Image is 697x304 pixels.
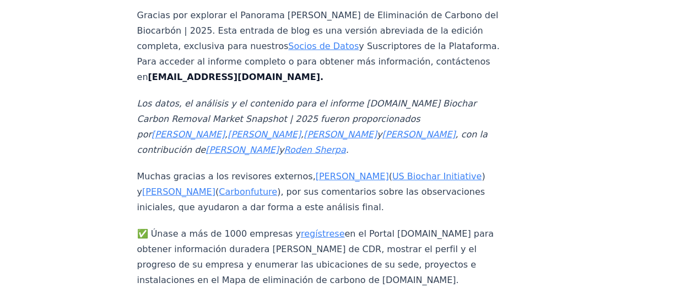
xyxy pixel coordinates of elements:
[137,41,500,82] font: y Suscriptores de la Plataforma. Para acceder al informe completo o para obtener más información,...
[392,171,482,182] a: US Biochar Initiative
[137,25,483,51] font: Esta entrada de blog es una versión abreviada de la edición completa, exclusiva para nuestros
[316,171,389,182] a: [PERSON_NAME]
[279,145,284,155] font: y
[137,228,494,285] font: en el Portal [DOMAIN_NAME] para obtener información duradera [PERSON_NAME] de CDR, mostrar el per...
[142,186,215,197] a: [PERSON_NAME]
[301,228,345,239] a: regístrese
[215,186,219,197] font: (
[152,129,225,140] a: [PERSON_NAME]
[346,145,349,155] font: .
[137,98,477,140] font: Los datos, el análisis y el contenido para el informe [DOMAIN_NAME] Biochar Carbon Removal Market...
[288,41,359,51] a: Socios de Datos
[301,129,304,140] font: ,
[382,129,455,140] a: [PERSON_NAME]
[137,228,301,239] font: ✅ Únase a más de 1000 empresas y
[225,129,228,140] font: ,
[137,186,485,212] font: ), por sus comentarios sobre las observaciones iniciales, que ayudaron a dar forma a este análisi...
[137,171,316,182] font: Muchas gracias a los revisores externos,
[137,10,499,36] font: Gracias por explorar el Panorama [PERSON_NAME] de Eliminación de Carbono del Biocarbón | 2025.
[206,145,279,155] a: [PERSON_NAME]
[219,186,277,197] a: Carbonfuture
[304,129,377,140] a: [PERSON_NAME]
[377,129,382,140] font: y
[388,171,392,182] font: (
[228,129,301,140] a: [PERSON_NAME]
[137,129,488,155] font: , con la contribución de
[284,145,345,155] a: Roden Sherpa
[148,72,323,82] font: [EMAIL_ADDRESS][DOMAIN_NAME].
